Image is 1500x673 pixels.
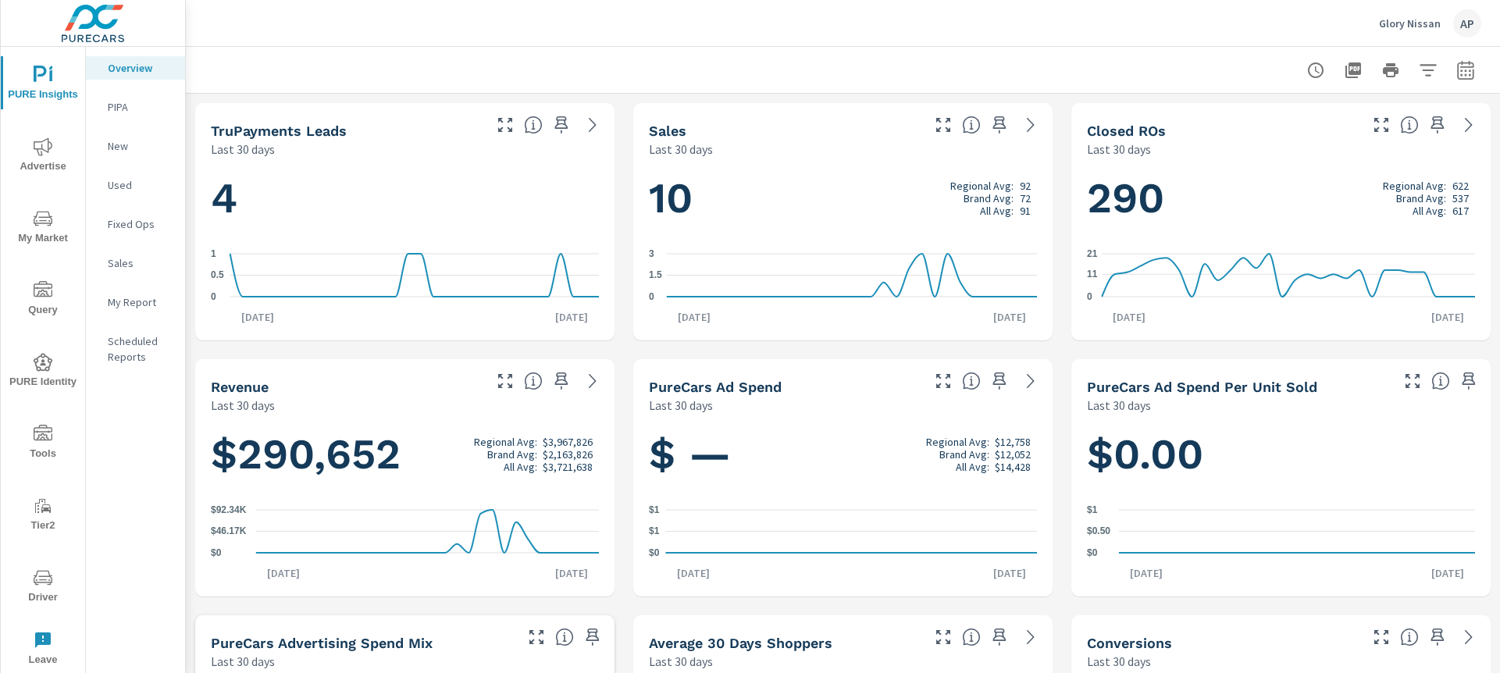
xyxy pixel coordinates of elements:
text: $0.50 [1087,526,1110,537]
p: $12,052 [995,448,1031,461]
p: My Report [108,294,173,310]
a: See more details in report [1018,625,1043,650]
span: The number of dealer-specified goals completed by a visitor. [Source: This data is provided by th... [1400,628,1419,646]
text: 0.5 [211,270,224,281]
span: Save this to your personalized report [987,625,1012,650]
p: Fixed Ops [108,216,173,232]
p: Brand Avg: [487,448,537,461]
p: Last 30 days [211,140,275,158]
p: Glory Nissan [1379,16,1441,30]
p: Regional Avg: [926,436,989,448]
p: Last 30 days [211,396,275,415]
span: Save this to your personalized report [987,112,1012,137]
p: Brand Avg: [1396,192,1446,205]
h1: $290,652 [211,428,599,481]
p: $14,428 [995,461,1031,473]
text: $0 [649,547,660,558]
p: [DATE] [1420,309,1475,325]
span: A rolling 30 day total of daily Shoppers on the dealership website, averaged over the selected da... [962,628,981,646]
p: All Avg: [1413,205,1446,217]
p: Last 30 days [649,140,713,158]
div: Sales [86,251,185,275]
p: Brand Avg: [964,192,1014,205]
button: Make Fullscreen [931,369,956,393]
button: Make Fullscreen [1400,369,1425,393]
p: All Avg: [504,461,537,473]
span: Save this to your personalized report [1456,369,1481,393]
p: Brand Avg: [939,448,989,461]
p: Last 30 days [1087,652,1151,671]
div: PIPA [86,95,185,119]
h1: 4 [211,172,599,225]
text: 0 [211,291,216,302]
button: Make Fullscreen [1369,625,1394,650]
h5: Sales [649,123,686,139]
p: 92 [1020,180,1031,192]
div: New [86,134,185,158]
button: Select Date Range [1450,55,1481,86]
text: $1 [649,526,660,537]
p: [DATE] [544,565,599,581]
h1: $ — [649,428,1037,481]
div: Used [86,173,185,197]
span: PURE Identity [5,353,80,391]
button: Make Fullscreen [524,625,549,650]
span: Number of Repair Orders Closed by the selected dealership group over the selected time range. [So... [1400,116,1419,134]
button: Make Fullscreen [1369,112,1394,137]
h5: PureCars Advertising Spend Mix [211,635,433,651]
button: Make Fullscreen [493,112,518,137]
span: PURE Insights [5,66,80,104]
h1: 290 [1087,172,1475,225]
text: 11 [1087,269,1098,280]
span: Save this to your personalized report [580,625,605,650]
div: Overview [86,56,185,80]
h1: 10 [649,172,1037,225]
text: 3 [649,248,654,259]
p: [DATE] [256,565,311,581]
p: [DATE] [544,309,599,325]
span: This table looks at how you compare to the amount of budget you spend per channel as opposed to y... [555,628,574,646]
p: Scheduled Reports [108,333,173,365]
span: My Market [5,209,80,247]
div: My Report [86,290,185,314]
span: Advertise [5,137,80,176]
p: [DATE] [666,565,721,581]
span: Driver [5,568,80,607]
p: [DATE] [1420,565,1475,581]
p: All Avg: [956,461,989,473]
text: $1 [1087,504,1098,515]
p: 91 [1020,205,1031,217]
span: Save this to your personalized report [1425,112,1450,137]
a: See more details in report [1456,112,1481,137]
a: See more details in report [1018,112,1043,137]
a: See more details in report [1456,625,1481,650]
button: Make Fullscreen [931,112,956,137]
p: Regional Avg: [950,180,1014,192]
h5: Closed ROs [1087,123,1166,139]
button: Apply Filters [1413,55,1444,86]
p: $12,758 [995,436,1031,448]
span: Number of vehicles sold by the dealership over the selected date range. [Source: This data is sou... [962,116,981,134]
p: [DATE] [982,565,1037,581]
p: Last 30 days [211,652,275,671]
div: Fixed Ops [86,212,185,236]
p: 72 [1020,192,1031,205]
p: Last 30 days [1087,140,1151,158]
text: $46.17K [211,526,247,537]
p: Regional Avg: [474,436,537,448]
p: PIPA [108,99,173,115]
p: 537 [1452,192,1469,205]
p: $3,721,638 [543,461,593,473]
h5: PureCars Ad Spend Per Unit Sold [1087,379,1317,395]
h5: truPayments Leads [211,123,347,139]
p: Last 30 days [649,396,713,415]
p: 622 [1452,180,1469,192]
p: [DATE] [1119,565,1174,581]
span: Total sales revenue over the selected date range. [Source: This data is sourced from the dealer’s... [524,372,543,390]
a: See more details in report [580,369,605,393]
a: See more details in report [1018,369,1043,393]
p: [DATE] [667,309,721,325]
p: New [108,138,173,154]
text: 21 [1087,248,1098,259]
p: [DATE] [1102,309,1156,325]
